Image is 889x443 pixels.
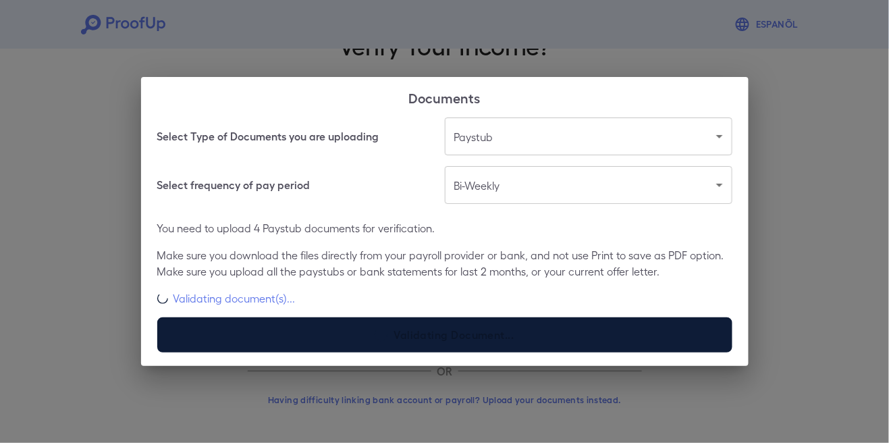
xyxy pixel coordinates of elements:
[445,118,732,155] div: Paystub
[157,247,732,280] p: Make sure you download the files directly from your payroll provider or bank, and not use Print t...
[173,290,296,307] p: Validating document(s)...
[445,166,732,204] div: Bi-Weekly
[157,220,732,236] p: You need to upload 4 Paystub documents for verification.
[157,177,311,193] h6: Select frequency of pay period
[141,77,749,118] h2: Documents
[157,128,379,145] h6: Select Type of Documents you are uploading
